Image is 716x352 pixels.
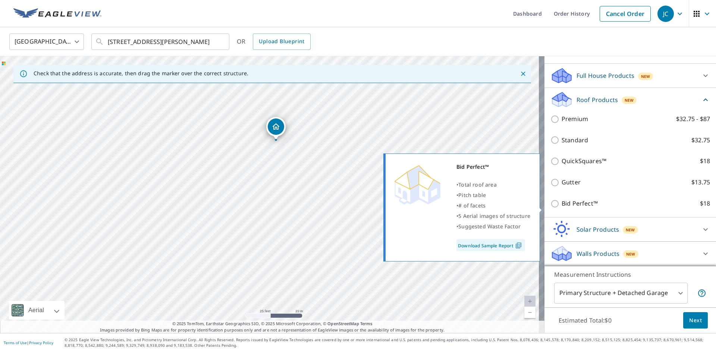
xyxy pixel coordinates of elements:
[550,221,710,238] div: Solar ProductsNew
[550,245,710,263] div: Walls ProductsNew
[524,307,536,318] a: Current Level 20, Zoom Out
[9,31,84,52] div: [GEOGRAPHIC_DATA]
[700,156,710,166] p: $18
[626,251,635,257] span: New
[456,211,530,221] div: •
[577,95,618,104] p: Roof Products
[172,321,373,327] span: © 2025 TomTom, Earthstar Geographics SIO, © 2025 Microsoft Corporation, ©
[524,296,536,307] a: Current Level 20, Zoom In Disabled
[625,97,634,103] span: New
[4,340,53,345] p: |
[550,67,710,85] div: Full House ProductsNew
[518,69,528,79] button: Close
[327,321,359,326] a: OpenStreetMap
[562,156,606,166] p: QuickSquares™
[9,301,65,320] div: Aerial
[626,227,635,233] span: New
[641,73,650,79] span: New
[456,180,530,190] div: •
[697,289,706,298] span: Your report will include the primary structure and a detached garage if one exists.
[676,114,710,124] p: $32.75 - $87
[253,34,310,50] a: Upload Blueprint
[259,37,304,46] span: Upload Blueprint
[689,316,702,325] span: Next
[562,178,581,187] p: Gutter
[683,312,708,329] button: Next
[458,223,521,230] span: Suggested Waste Factor
[554,283,688,304] div: Primary Structure + Detached Garage
[550,91,710,108] div: Roof ProductsNew
[458,181,497,188] span: Total roof area
[456,200,530,211] div: •
[266,117,286,140] div: Dropped pin, building 1, Residential property, 1409 Lucerne Pl Weldon Spring, MO 63304
[4,340,27,345] a: Terms of Use
[691,178,710,187] p: $13.75
[456,221,530,232] div: •
[29,340,53,345] a: Privacy Policy
[391,162,443,206] img: Premium
[456,162,530,172] div: Bid Perfect™
[13,8,101,19] img: EV Logo
[700,199,710,208] p: $18
[577,249,619,258] p: Walls Products
[237,34,311,50] div: OR
[600,6,651,22] a: Cancel Order
[65,337,712,348] p: © 2025 Eagle View Technologies, Inc. and Pictometry International Corp. All Rights Reserved. Repo...
[34,70,248,77] p: Check that the address is accurate, then drag the marker over the correct structure.
[562,199,598,208] p: Bid Perfect™
[514,242,524,249] img: Pdf Icon
[577,225,619,234] p: Solar Products
[577,71,634,80] p: Full House Products
[458,191,486,199] span: Pitch table
[562,136,588,145] p: Standard
[456,190,530,200] div: •
[108,31,214,52] input: Search by address or latitude-longitude
[657,6,674,22] div: JC
[458,202,486,209] span: # of facets
[554,270,706,279] p: Measurement Instructions
[691,136,710,145] p: $32.75
[562,114,588,124] p: Premium
[458,212,530,219] span: 5 Aerial images of structure
[456,239,525,251] a: Download Sample Report
[360,321,373,326] a: Terms
[26,301,46,320] div: Aerial
[553,312,618,329] p: Estimated Total: $0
